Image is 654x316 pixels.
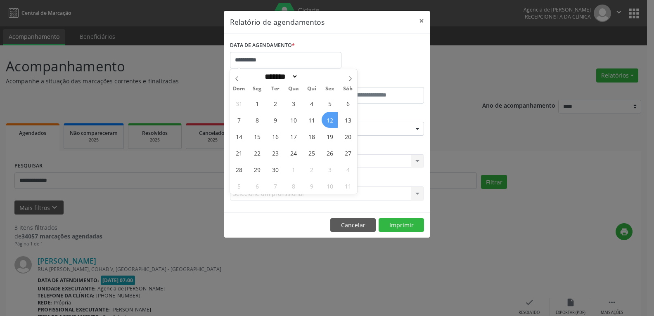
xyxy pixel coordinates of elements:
span: Setembro 5, 2025 [322,95,338,111]
span: Qui [303,86,321,92]
span: Setembro 8, 2025 [249,112,265,128]
span: Setembro 27, 2025 [340,145,356,161]
span: Setembro 12, 2025 [322,112,338,128]
span: Setembro 13, 2025 [340,112,356,128]
span: Setembro 19, 2025 [322,128,338,144]
span: Seg [248,86,266,92]
span: Setembro 25, 2025 [303,145,320,161]
span: Setembro 24, 2025 [285,145,301,161]
span: Outubro 1, 2025 [285,161,301,177]
input: Year [298,72,325,81]
span: Outubro 11, 2025 [340,178,356,194]
span: Setembro 6, 2025 [340,95,356,111]
span: Outubro 7, 2025 [267,178,283,194]
span: Sex [321,86,339,92]
span: Setembro 23, 2025 [267,145,283,161]
span: Setembro 4, 2025 [303,95,320,111]
span: Outubro 3, 2025 [322,161,338,177]
button: Close [413,11,430,31]
span: Outubro 4, 2025 [340,161,356,177]
label: DATA DE AGENDAMENTO [230,39,295,52]
span: Setembro 20, 2025 [340,128,356,144]
button: Cancelar [330,218,376,232]
span: Outubro 9, 2025 [303,178,320,194]
span: Setembro 28, 2025 [231,161,247,177]
span: Outubro 2, 2025 [303,161,320,177]
span: Setembro 18, 2025 [303,128,320,144]
span: Setembro 29, 2025 [249,161,265,177]
select: Month [262,72,298,81]
span: Setembro 3, 2025 [285,95,301,111]
span: Dom [230,86,248,92]
span: Outubro 6, 2025 [249,178,265,194]
span: Ter [266,86,284,92]
span: Setembro 2, 2025 [267,95,283,111]
span: Setembro 21, 2025 [231,145,247,161]
span: Qua [284,86,303,92]
span: Setembro 16, 2025 [267,128,283,144]
span: Sáb [339,86,357,92]
span: Setembro 26, 2025 [322,145,338,161]
span: Setembro 14, 2025 [231,128,247,144]
span: Setembro 1, 2025 [249,95,265,111]
span: Outubro 5, 2025 [231,178,247,194]
span: Setembro 15, 2025 [249,128,265,144]
span: Setembro 17, 2025 [285,128,301,144]
span: Setembro 10, 2025 [285,112,301,128]
span: Setembro 9, 2025 [267,112,283,128]
span: Setembro 7, 2025 [231,112,247,128]
button: Imprimir [379,218,424,232]
label: ATÉ [329,74,424,87]
span: Setembro 30, 2025 [267,161,283,177]
span: Agosto 31, 2025 [231,95,247,111]
h5: Relatório de agendamentos [230,17,325,27]
span: Outubro 8, 2025 [285,178,301,194]
span: Outubro 10, 2025 [322,178,338,194]
span: Setembro 22, 2025 [249,145,265,161]
span: Setembro 11, 2025 [303,112,320,128]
